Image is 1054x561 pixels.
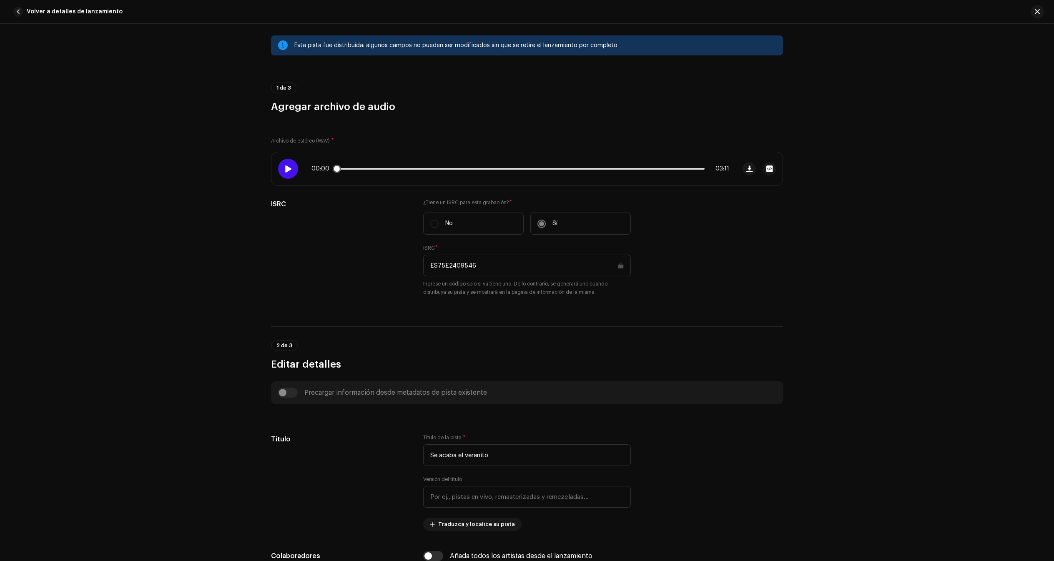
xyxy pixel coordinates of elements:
input: Ingrese el nombre de la pista [423,444,631,466]
span: 2 de 3 [276,343,292,348]
h3: Editar detalles [271,358,783,371]
label: ISRC [423,245,438,251]
span: 03:11 [708,165,729,172]
h5: ISRC [271,199,410,209]
span: Traduzca y localice su pista [438,516,515,533]
small: Ingrese un código solo si ya tiene uno. De lo contrario, se generará uno cuando distribuya su pis... [423,280,631,296]
p: Sí [552,219,557,228]
input: ABXYZ####### [423,255,631,276]
label: ¿Tiene un ISRC para esta grabación? [423,199,631,206]
p: No [445,219,453,228]
span: 1 de 3 [276,85,291,90]
h5: Título [271,434,410,444]
h5: Colaboradores [271,551,410,561]
span: 00:00 [311,165,333,172]
input: Por ej., pistas en vivo, remasterizadas y remezcladas... [423,486,631,508]
label: Versión del título [423,476,462,483]
button: Traduzca y localice su pista [423,518,522,531]
div: Añada todos los artistas desde el lanzamiento [450,553,592,559]
small: Archivo de estéreo (WAV) [271,138,330,143]
label: Título de la pista [423,434,466,441]
div: Esta pista fue distribuida: algunos campos no pueden ser modificados sin que se retire el lanzami... [294,40,776,50]
h3: Agregar archivo de audio [271,100,783,113]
